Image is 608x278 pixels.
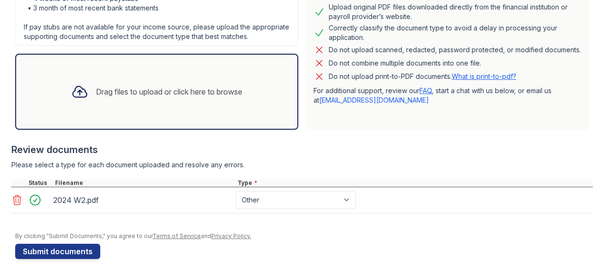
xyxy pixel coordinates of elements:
a: Terms of Service [152,232,201,240]
div: 2024 W2.pdf [53,192,232,208]
a: What is print-to-pdf? [452,72,516,80]
p: For additional support, review our , start a chat with us below, or email us at [313,86,581,105]
div: Do not upload scanned, redacted, password protected, or modified documents. [329,44,581,56]
div: Upload original PDF files downloaded directly from the financial institution or payroll provider’... [329,2,581,21]
div: Review documents [11,143,593,156]
a: FAQ [419,86,432,95]
div: Type [236,179,593,187]
div: Do not combine multiple documents into one file. [329,58,481,69]
button: Submit documents [15,244,100,259]
p: Do not upload print-to-PDF documents. [329,72,516,81]
div: Drag files to upload or click here to browse [96,86,242,97]
a: [EMAIL_ADDRESS][DOMAIN_NAME] [319,96,429,104]
a: Privacy Policy. [211,232,251,240]
div: Status [27,179,53,187]
div: Please select a type for each document uploaded and resolve any errors. [11,160,593,170]
div: Filename [53,179,236,187]
div: Correctly classify the document type to avoid a delay in processing your application. [329,23,581,42]
div: By clicking "Submit Documents," you agree to our and [15,232,593,240]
